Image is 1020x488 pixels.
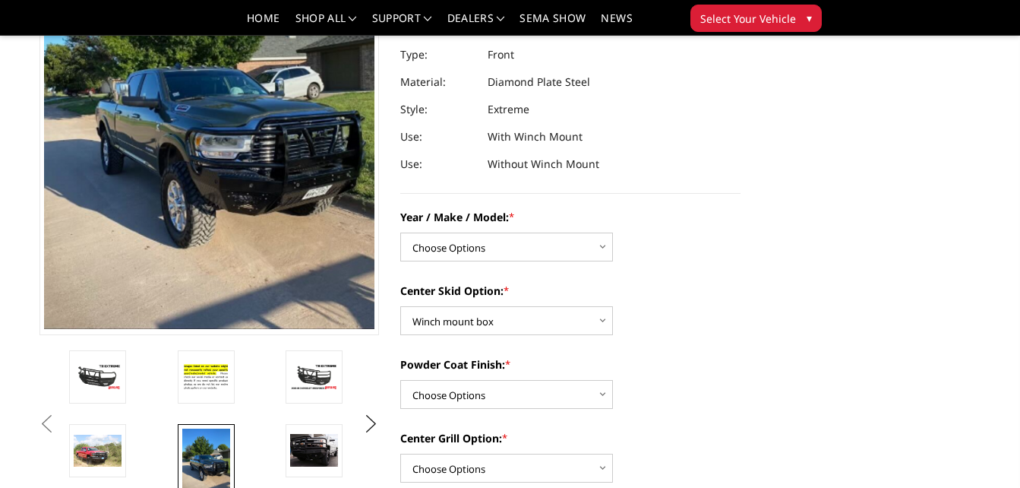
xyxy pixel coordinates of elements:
a: Support [372,13,432,35]
img: T2 Series - Extreme Front Bumper (receiver or winch) [74,435,122,467]
dd: Without Winch Mount [488,151,599,178]
img: T2 Series - Extreme Front Bumper (receiver or winch) [182,361,230,394]
img: T2 Series - Extreme Front Bumper (receiver or winch) [290,363,338,390]
a: News [601,13,632,35]
a: Home [247,13,279,35]
dt: Use: [400,123,476,151]
a: Dealers [447,13,505,35]
span: Select Your Vehicle [700,11,796,27]
button: Next [360,413,383,436]
label: Powder Coat Finish: [400,356,741,372]
dt: Type: [400,41,476,68]
label: Center Grill Option: [400,430,741,446]
dd: With Winch Mount [488,123,583,151]
a: SEMA Show [519,13,586,35]
button: Select Your Vehicle [690,5,822,32]
dd: Front [488,41,514,68]
label: Year / Make / Model: [400,209,741,225]
a: shop all [295,13,357,35]
button: Previous [36,413,58,436]
img: T2 Series - Extreme Front Bumper (receiver or winch) [290,434,338,467]
dd: Extreme [488,96,529,123]
dt: Material: [400,68,476,96]
img: T2 Series - Extreme Front Bumper (receiver or winch) [74,363,122,390]
dd: Diamond Plate Steel [488,68,590,96]
dt: Style: [400,96,476,123]
span: ▾ [807,10,812,26]
dt: Use: [400,151,476,178]
label: Center Skid Option: [400,283,741,299]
